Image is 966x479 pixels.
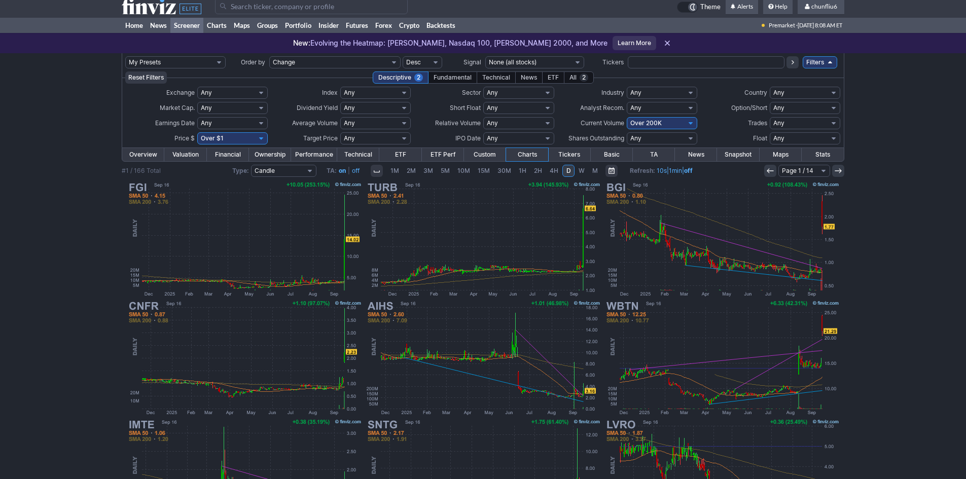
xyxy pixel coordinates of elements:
[684,167,693,174] a: off
[669,167,682,174] a: 1min
[327,167,337,174] b: TA:
[591,148,633,161] a: Basic
[803,56,837,68] a: Filters
[675,148,717,161] a: News
[423,18,459,33] a: Backtests
[769,18,798,33] span: Premarket ·
[515,71,543,84] div: News
[546,165,562,177] a: 4H
[717,148,759,161] a: Snapshot
[348,167,350,174] span: |
[566,167,571,174] span: D
[365,180,602,299] img: TURB - Turbo Energy S.A. ADR - Stock Price Chart
[798,18,842,33] span: [DATE] 8:08 AM ET
[630,166,693,176] span: | |
[423,167,433,174] span: 3M
[164,148,206,161] a: Valuation
[811,3,837,10] span: chunfliu6
[463,58,481,66] span: Signal
[462,89,481,96] span: Sector
[407,167,416,174] span: 2M
[254,18,281,33] a: Groups
[428,71,477,84] div: Fundamental
[630,167,655,174] b: Refresh:
[281,18,315,33] a: Portfolio
[126,299,363,417] img: CNFR - Conifer Holdings Inc - Stock Price Chart
[519,167,526,174] span: 1H
[633,148,675,161] a: TA
[464,148,506,161] a: Custom
[753,134,767,142] span: Float
[580,104,624,112] span: Analyst Recom.
[230,18,254,33] a: Maps
[293,38,607,48] p: Evolving the Heatmap: [PERSON_NAME], Nasdaq 100, [PERSON_NAME] 2000, and More
[534,167,542,174] span: 2H
[125,71,167,84] button: Reset Filters
[613,36,656,50] a: Learn More
[147,18,170,33] a: News
[422,148,464,161] a: ETF Perf
[373,71,428,84] div: Descriptive
[603,180,841,299] img: BGI - Birks Group Inc - Stock Price Chart
[122,148,164,161] a: Overview
[315,18,342,33] a: Insider
[548,148,590,161] a: Tickers
[170,18,203,33] a: Screener
[601,89,624,96] span: Industry
[203,18,230,33] a: Charts
[592,167,598,174] span: M
[232,167,249,174] b: Type:
[474,165,493,177] a: 15M
[580,73,588,82] span: 2
[339,167,346,174] a: on
[657,167,667,174] a: 10s
[122,18,147,33] a: Home
[396,18,423,33] a: Crypto
[241,58,265,66] span: Order by
[515,165,530,177] a: 1H
[293,39,310,47] span: New:
[589,165,601,177] a: M
[437,165,453,177] a: 5M
[166,89,195,96] span: Exchange
[414,73,423,82] span: 2
[731,104,767,112] span: Option/Short
[420,165,437,177] a: 3M
[457,167,470,174] span: 10M
[530,165,546,177] a: 2H
[550,167,558,174] span: 4H
[337,148,379,161] a: Technical
[575,165,588,177] a: W
[435,119,481,127] span: Relative Volume
[455,134,481,142] span: IPO Date
[365,299,602,417] img: AIHS - Senmiao Technology Ltd - Stock Price Chart
[441,167,450,174] span: 5M
[371,165,383,177] button: Interval
[390,167,399,174] span: 1M
[603,299,841,417] img: WBTN - Webtoon Entertainment Inc - Stock Price Chart
[562,165,575,177] a: D
[291,148,337,161] a: Performance
[303,134,338,142] span: Target Price
[494,165,515,177] a: 30M
[155,119,195,127] span: Earnings Date
[122,166,161,176] div: #1 / 166 Total
[387,165,403,177] a: 1M
[564,71,594,84] div: All
[372,18,396,33] a: Forex
[477,71,516,84] div: Technical
[748,119,767,127] span: Trades
[602,58,624,66] span: Tickers
[403,165,419,177] a: 2M
[379,148,421,161] a: ETF
[744,89,767,96] span: Country
[352,167,360,174] a: off
[342,18,372,33] a: Futures
[568,134,624,142] span: Shares Outstanding
[454,165,474,177] a: 10M
[677,2,721,13] a: Theme
[802,148,844,161] a: Stats
[542,71,564,84] div: ETF
[207,148,249,161] a: Financial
